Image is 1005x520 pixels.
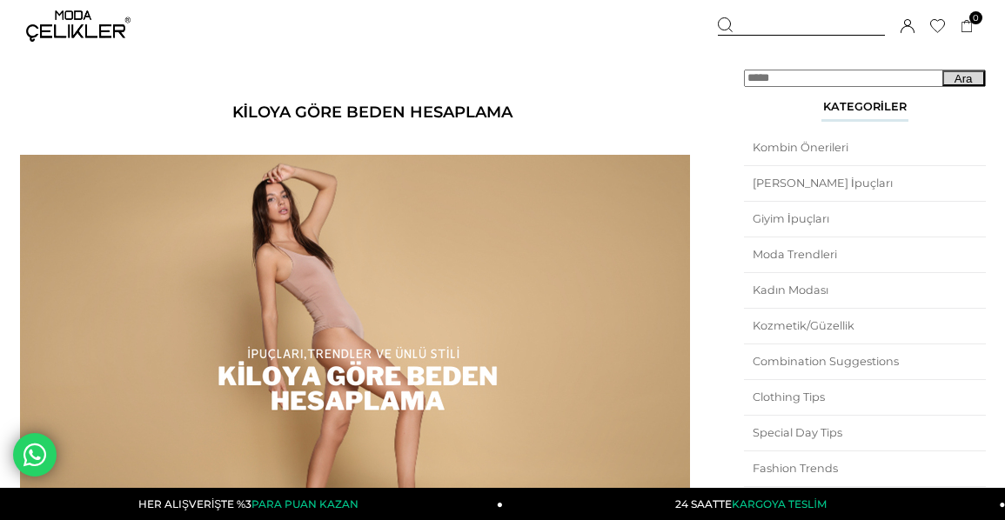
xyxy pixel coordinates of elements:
a: Special Day Tips [744,416,986,450]
a: Giyim İpuçları [744,202,986,237]
img: logo [26,10,131,42]
a: [PERSON_NAME] İpuçları [744,166,986,201]
a: Kombin Önerileri [744,130,986,165]
div: Kategoriler [744,100,986,122]
a: HER ALIŞVERİŞTE %3PARA PUAN KAZAN [1,488,504,520]
a: Kozmetik/Güzellik [744,309,986,343]
button: Ara [942,70,985,86]
span: KARGOYA TESLİM [732,497,826,510]
a: Kadın Modası [744,273,986,308]
span: 0 [969,11,982,24]
a: Combination Suggestions [744,344,986,379]
a: Fashion Trends [744,451,986,486]
a: Moda Trendleri [744,237,986,272]
a: 0 [961,20,974,33]
span: PARA PUAN KAZAN [251,497,358,510]
a: Clothing Tips [744,380,986,415]
h1: Kiloya Göre Beden Hesaplama [20,104,725,120]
